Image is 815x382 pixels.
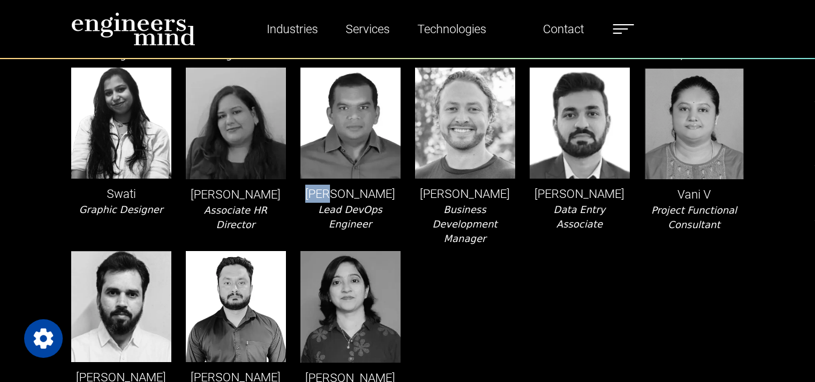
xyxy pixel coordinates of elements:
[530,68,630,179] img: leader-img
[644,185,744,203] p: Vani V
[71,68,171,179] img: leader-img
[71,185,171,203] p: Swati
[530,185,630,203] p: [PERSON_NAME]
[415,68,515,179] img: leader-img
[318,204,382,230] i: Lead DevOps Engineer
[71,251,171,362] img: leader-img
[300,251,401,363] img: leader-img
[300,185,401,203] p: [PERSON_NAME]
[648,34,741,60] i: Associate - Finance & Operations
[186,251,286,362] img: leader-img
[201,35,270,61] i: Lead Software Engineer
[651,205,737,231] i: Project Functional Consultant
[262,15,323,43] a: Industries
[341,15,395,43] a: Services
[300,68,401,179] img: leader-img
[204,205,267,231] i: Associate HR Director
[413,15,491,43] a: Technologies
[186,68,286,179] img: leader-img
[186,185,286,203] p: [PERSON_NAME]
[644,68,744,179] img: leader-img
[71,12,195,46] img: logo
[415,185,515,203] p: [PERSON_NAME]
[79,204,163,215] i: Graphic Designer
[78,35,163,61] i: Associate Product Designer
[538,15,589,43] a: Contact
[433,204,498,244] i: Business Development Manager
[554,204,606,230] i: Data Entry Associate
